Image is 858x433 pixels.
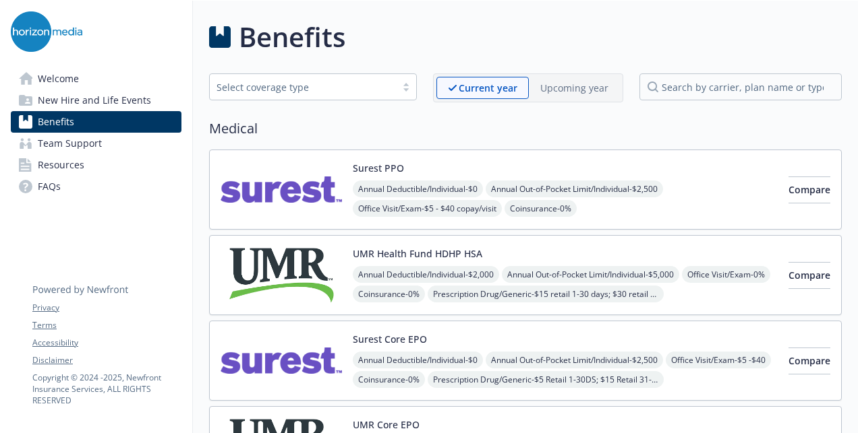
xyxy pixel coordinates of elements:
[505,200,577,217] span: Coinsurance - 0%
[32,354,181,366] a: Disclaimer
[221,246,342,304] img: UMR carrier logo
[353,266,499,283] span: Annual Deductible/Individual - $2,000
[540,81,608,95] p: Upcoming year
[639,73,842,100] input: search by carrier, plan name or type
[353,286,425,302] span: Coinsurance - 0%
[789,262,830,289] button: Compare
[38,133,102,154] span: Team Support
[353,352,483,368] span: Annual Deductible/Individual - $0
[459,81,517,95] p: Current year
[682,266,770,283] span: Office Visit/Exam - 0%
[32,302,181,314] a: Privacy
[789,354,830,367] span: Compare
[38,90,151,111] span: New Hire and Life Events
[11,176,181,197] a: FAQs
[428,371,664,388] span: Prescription Drug/Generic - $5 Retail 1-30DS; $15 Retail 31-90DS
[789,269,830,281] span: Compare
[217,80,389,94] div: Select coverage type
[221,161,342,218] img: Surest carrier logo
[32,372,181,406] p: Copyright © 2024 - 2025 , Newfront Insurance Services, ALL RIGHTS RESERVED
[11,154,181,176] a: Resources
[32,319,181,331] a: Terms
[353,332,427,346] button: Surest Core EPO
[11,68,181,90] a: Welcome
[502,266,679,283] span: Annual Out-of-Pocket Limit/Individual - $5,000
[11,90,181,111] a: New Hire and Life Events
[486,352,663,368] span: Annual Out-of-Pocket Limit/Individual - $2,500
[666,352,771,368] span: Office Visit/Exam - $5 -$40
[353,180,483,197] span: Annual Deductible/Individual - $0
[11,111,181,133] a: Benefits
[353,161,404,175] button: Surest PPO
[353,418,420,432] button: UMR Core EPO
[353,200,502,217] span: Office Visit/Exam - $5 - $40 copay/visit
[38,154,84,176] span: Resources
[789,347,830,374] button: Compare
[38,111,74,133] span: Benefits
[789,183,830,196] span: Compare
[428,286,664,302] span: Prescription Drug/Generic - $15 retail 1-30 days; $30 retail 31-90 days
[486,180,663,197] span: Annual Out-of-Pocket Limit/Individual - $2,500
[38,176,61,197] span: FAQs
[353,371,425,388] span: Coinsurance - 0%
[221,332,342,389] img: Surest carrier logo
[11,133,181,154] a: Team Support
[38,68,79,90] span: Welcome
[789,176,830,203] button: Compare
[209,119,842,139] h2: Medical
[353,246,482,261] button: UMR Health Fund HDHP HSA
[32,337,181,349] a: Accessibility
[239,17,345,57] h1: Benefits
